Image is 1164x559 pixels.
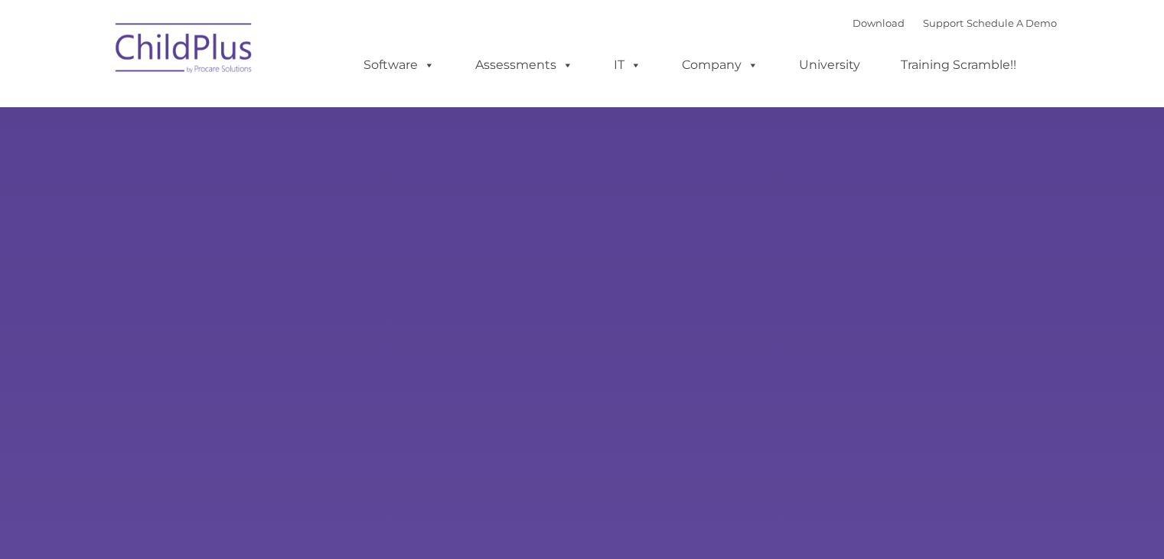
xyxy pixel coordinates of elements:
a: Download [853,17,905,29]
a: Support [923,17,963,29]
img: ChildPlus by Procare Solutions [108,12,261,89]
a: Assessments [460,50,589,80]
a: IT [598,50,657,80]
font: | [853,17,1057,29]
a: Schedule A Demo [967,17,1057,29]
a: Company [667,50,774,80]
a: University [784,50,875,80]
a: Training Scramble!! [885,50,1032,80]
a: Software [348,50,450,80]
